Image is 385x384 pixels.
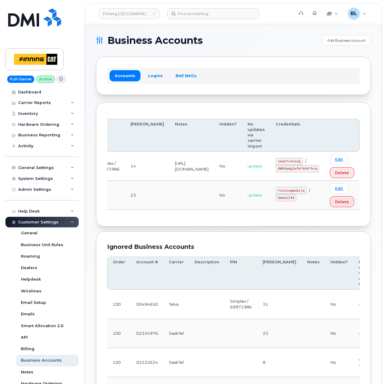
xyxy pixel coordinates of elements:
[170,70,202,81] a: Bell NAGs
[110,70,140,81] a: Accounts
[107,36,203,45] span: Business Accounts
[330,167,354,178] button: Delete
[189,257,225,290] th: Description
[270,119,324,152] th: Credentials
[353,257,381,290] th: No updates via carrier import
[257,257,302,290] th: [PERSON_NAME]
[107,257,131,290] th: Order
[169,152,214,181] td: [URL][DOMAIN_NAME]
[125,152,169,181] td: 14
[330,183,348,194] a: Edit
[325,290,353,319] td: No
[257,319,302,348] td: 23
[335,170,349,176] span: Delete
[257,290,302,319] td: 31
[163,257,189,290] th: Carrier
[125,119,169,152] th: [PERSON_NAME]
[92,152,125,181] td: Simplex / 69971986
[325,257,353,290] th: Hidden?
[325,319,353,348] td: No
[276,194,296,201] code: Smob1234
[322,35,371,46] a: Add Business Account
[248,193,262,197] span: update
[302,257,325,290] th: Notes
[214,181,242,210] td: No
[163,290,189,319] td: Telus
[163,319,189,348] td: SaskTel
[305,158,306,163] span: /
[359,302,373,307] span: update
[359,331,373,336] span: update
[169,119,214,152] th: Notes
[248,164,262,168] span: update
[125,181,169,210] td: 23
[309,188,310,193] span: /
[276,158,303,165] code: seanfinning
[359,357,375,368] span: skip updates
[214,119,242,152] th: Hidden?
[325,348,353,377] td: No
[225,290,257,319] td: Simplex / 69971986
[92,119,125,152] th: PIN
[335,199,349,205] span: Delete
[276,165,319,172] code: AWQ4qmg2wfm*khk*hca
[276,187,307,194] code: finningmobile
[143,70,168,81] a: Logins
[257,348,302,377] td: 8
[330,154,348,165] a: Edit
[225,257,257,290] th: PIN
[107,290,131,319] td: 100
[131,319,163,348] td: 02334976
[107,348,131,377] td: 100
[107,242,360,251] div: Ignored Business Accounts
[131,290,163,319] td: 00494650
[163,348,189,377] td: SaskTel
[330,196,354,207] button: Delete
[131,348,163,377] td: 03232624
[107,319,131,348] td: 100
[214,152,242,181] td: No
[131,257,163,290] th: Account #
[242,119,270,152] th: No updates via carrier import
